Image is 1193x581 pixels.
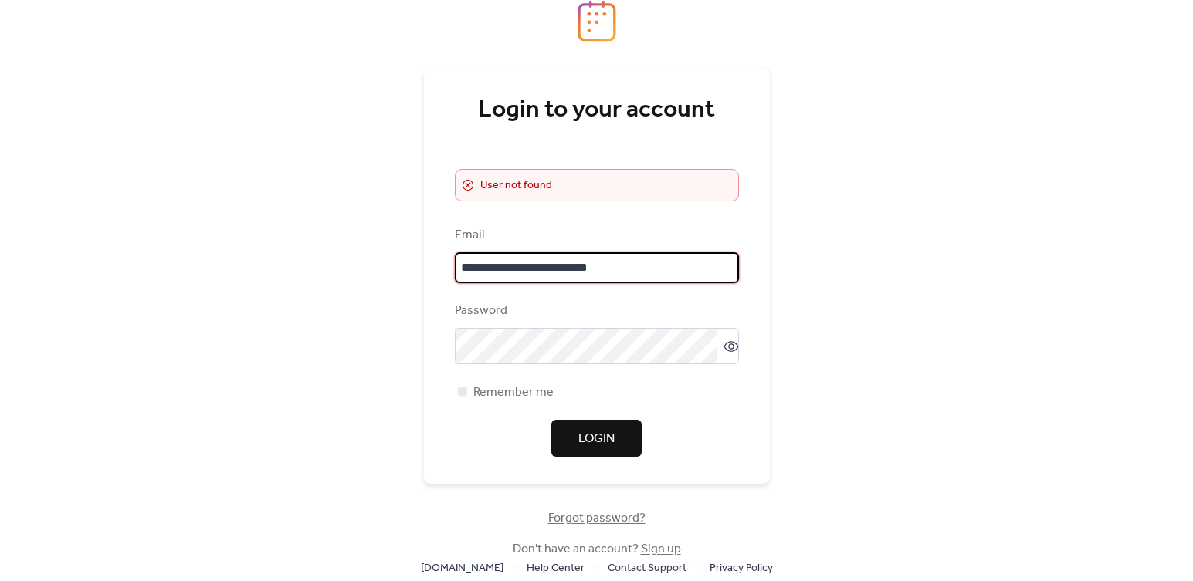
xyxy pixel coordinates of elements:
span: Help Center [527,559,585,578]
span: User not found [480,177,552,195]
span: Privacy Policy [710,559,773,578]
span: Forgot password? [548,509,646,528]
a: Privacy Policy [710,558,773,577]
div: Login to your account [455,95,739,126]
a: Forgot password? [548,514,646,522]
div: Email [455,226,736,245]
span: Login [578,430,615,448]
a: Sign up [641,537,681,561]
button: Login [551,420,642,457]
a: Help Center [527,558,585,577]
a: Contact Support [608,558,686,577]
span: Don't have an account? [513,540,681,559]
a: [DOMAIN_NAME] [421,558,503,577]
span: [DOMAIN_NAME] [421,559,503,578]
div: Password [455,302,736,320]
span: Remember me [473,383,554,402]
span: Contact Support [608,559,686,578]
